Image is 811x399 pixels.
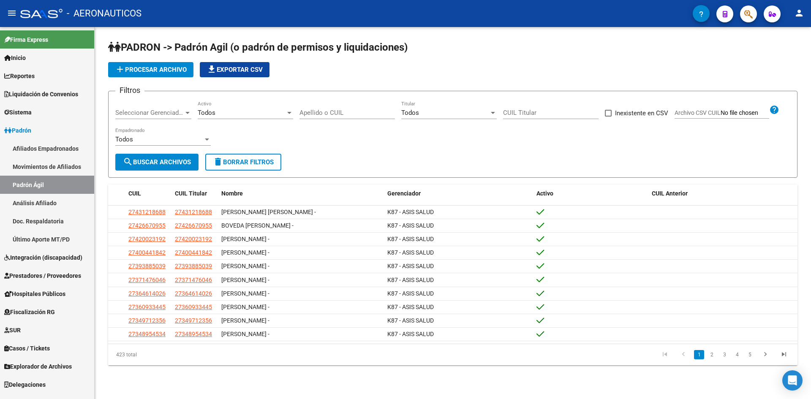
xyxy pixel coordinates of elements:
a: 4 [732,350,742,359]
span: - AERONAUTICOS [67,4,142,23]
span: [PERSON_NAME] [PERSON_NAME] - [221,209,316,215]
span: 27431218688 [175,209,212,215]
span: Prestadores / Proveedores [4,271,81,280]
span: 27349712356 [175,317,212,324]
button: Borrar Filtros [205,154,281,171]
div: Open Intercom Messenger [782,370,803,391]
datatable-header-cell: Gerenciador [384,185,533,203]
mat-icon: search [123,157,133,167]
span: CUIL [128,190,141,197]
a: 3 [719,350,729,359]
span: K87 - ASIS SALUD [387,222,434,229]
button: Procesar archivo [108,62,193,77]
li: page 4 [731,347,743,362]
span: Nombre [221,190,243,197]
datatable-header-cell: CUIL Titular [171,185,218,203]
span: Fiscalización RG [4,307,55,317]
span: 27400441842 [175,249,212,256]
span: 27360933445 [175,304,212,310]
span: Reportes [4,71,35,81]
li: page 5 [743,347,756,362]
a: 2 [707,350,717,359]
span: 27426670955 [128,222,166,229]
span: 27420023192 [128,236,166,242]
mat-icon: add [115,64,125,74]
span: 27371476046 [175,277,212,283]
input: Archivo CSV CUIL [721,109,769,117]
span: Hospitales Públicos [4,289,65,299]
span: CUIL Titular [175,190,207,197]
span: K87 - ASIS SALUD [387,236,434,242]
span: Todos [115,136,133,143]
span: BOVEDA [PERSON_NAME] - [221,222,294,229]
span: [PERSON_NAME] - [221,236,269,242]
span: 27431218688 [128,209,166,215]
span: Liquidación de Convenios [4,90,78,99]
span: CUIL Anterior [652,190,688,197]
a: go to last page [776,350,792,359]
span: [PERSON_NAME] - [221,290,269,297]
span: 27371476046 [128,277,166,283]
mat-icon: menu [7,8,17,18]
span: 27393885039 [175,263,212,269]
datatable-header-cell: Activo [533,185,648,203]
li: page 2 [705,347,718,362]
span: Buscar Archivos [123,158,191,166]
a: go to first page [657,350,673,359]
span: K87 - ASIS SALUD [387,277,434,283]
span: Exportar CSV [207,66,263,73]
span: K87 - ASIS SALUD [387,304,434,310]
span: Borrar Filtros [213,158,274,166]
span: K87 - ASIS SALUD [387,263,434,269]
span: K87 - ASIS SALUD [387,331,434,337]
span: K87 - ASIS SALUD [387,209,434,215]
span: 27426670955 [175,222,212,229]
span: Firma Express [4,35,48,44]
span: Explorador de Archivos [4,362,72,371]
span: 27364614026 [128,290,166,297]
span: [PERSON_NAME] - [221,277,269,283]
span: Inicio [4,53,26,62]
mat-icon: person [794,8,804,18]
span: K87 - ASIS SALUD [387,317,434,324]
mat-icon: delete [213,157,223,167]
span: 27349712356 [128,317,166,324]
span: Archivo CSV CUIL [675,109,721,116]
span: Inexistente en CSV [615,108,668,118]
a: go to next page [757,350,773,359]
span: SUR [4,326,21,335]
button: Buscar Archivos [115,154,199,171]
span: Procesar archivo [115,66,187,73]
span: [PERSON_NAME] - [221,304,269,310]
datatable-header-cell: CUIL [125,185,171,203]
span: PADRON -> Padrón Agil (o padrón de permisos y liquidaciones) [108,41,408,53]
mat-icon: file_download [207,64,217,74]
span: Casos / Tickets [4,344,50,353]
h3: Filtros [115,84,144,96]
div: 423 total [108,344,245,365]
span: 27420023192 [175,236,212,242]
li: page 3 [718,347,731,362]
span: [PERSON_NAME] - [221,249,269,256]
span: 27393885039 [128,263,166,269]
span: Integración (discapacidad) [4,253,82,262]
span: 27348954534 [175,331,212,337]
span: Todos [401,109,419,117]
span: Padrón [4,126,31,135]
span: Activo [536,190,553,197]
span: Sistema [4,108,32,117]
span: [PERSON_NAME] - [221,317,269,324]
a: 5 [745,350,755,359]
span: [PERSON_NAME] - [221,263,269,269]
span: Todos [198,109,215,117]
span: 27348954534 [128,331,166,337]
mat-icon: help [769,105,779,115]
span: K87 - ASIS SALUD [387,290,434,297]
button: Exportar CSV [200,62,269,77]
span: 27364614026 [175,290,212,297]
span: Seleccionar Gerenciador [115,109,184,117]
datatable-header-cell: CUIL Anterior [648,185,797,203]
span: K87 - ASIS SALUD [387,249,434,256]
a: 1 [694,350,704,359]
span: Delegaciones [4,380,46,389]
